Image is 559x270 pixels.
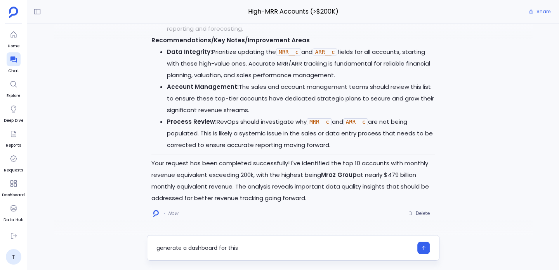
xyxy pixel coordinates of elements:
[167,116,435,151] li: RevOps should investigate why and are not being populated. This is likely a systemic issue in the...
[312,48,338,55] code: ARR__c
[403,208,435,219] button: Delete
[153,210,159,217] img: logo
[7,43,21,49] span: Home
[6,249,21,265] a: T
[167,81,435,116] li: The sales and account management teams should review this list to ensure these top-tier accounts ...
[151,36,310,44] strong: Recommendations/Key Notes/Improvement Areas
[4,102,23,124] a: Deep Dive
[2,192,25,198] span: Dashboard
[3,217,23,223] span: Data Hub
[167,83,239,91] strong: Account Management:
[167,118,217,126] strong: Process Review:
[321,171,357,179] strong: Mraz Group
[167,48,212,56] strong: Data Integrity:
[7,28,21,49] a: Home
[5,226,23,248] a: Settings
[4,152,23,173] a: Requests
[2,177,25,198] a: Dashboard
[6,142,21,149] span: Reports
[4,118,23,124] span: Deep Dive
[7,93,21,99] span: Explore
[524,6,555,17] button: Share
[167,46,435,81] li: Prioritize updating the and fields for all accounts, starting with these high-value ones. Accurat...
[276,48,301,55] code: MRR__c
[3,201,23,223] a: Data Hub
[416,210,430,216] span: Delete
[7,52,21,74] a: Chat
[307,118,332,125] code: MRR__c
[536,9,550,15] span: Share
[168,210,178,216] span: Now
[147,7,439,17] span: High-MRR Accounts (>$200K)
[4,167,23,173] span: Requests
[343,118,368,125] code: ARR__c
[151,157,435,204] p: Your request has been completed successfully! I've identified the top 10 accounts with monthly re...
[7,68,21,74] span: Chat
[6,127,21,149] a: Reports
[9,7,18,18] img: petavue logo
[156,244,413,252] textarea: generate a dashboard for thi
[7,77,21,99] a: Explore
